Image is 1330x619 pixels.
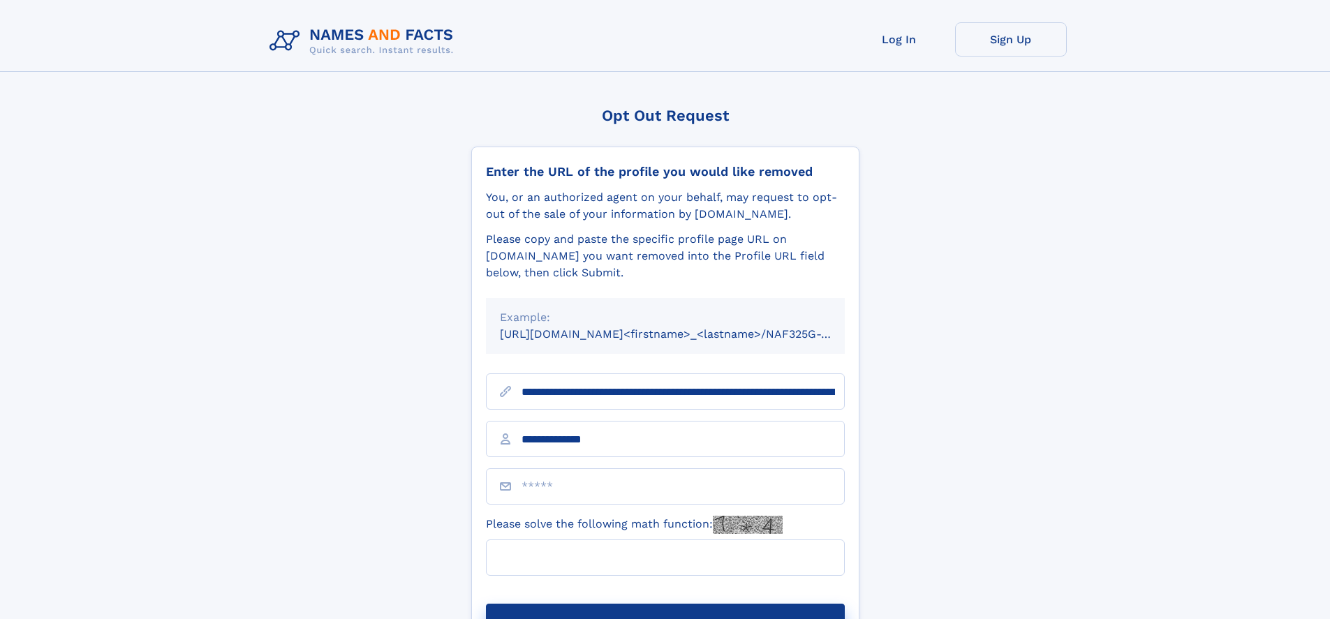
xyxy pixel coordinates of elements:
div: Example: [500,309,831,326]
div: You, or an authorized agent on your behalf, may request to opt-out of the sale of your informatio... [486,189,845,223]
a: Log In [843,22,955,57]
small: [URL][DOMAIN_NAME]<firstname>_<lastname>/NAF325G-xxxxxxxx [500,327,871,341]
div: Please copy and paste the specific profile page URL on [DOMAIN_NAME] you want removed into the Pr... [486,231,845,281]
a: Sign Up [955,22,1067,57]
div: Enter the URL of the profile you would like removed [486,164,845,179]
div: Opt Out Request [471,107,859,124]
img: Logo Names and Facts [264,22,465,60]
label: Please solve the following math function: [486,516,783,534]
